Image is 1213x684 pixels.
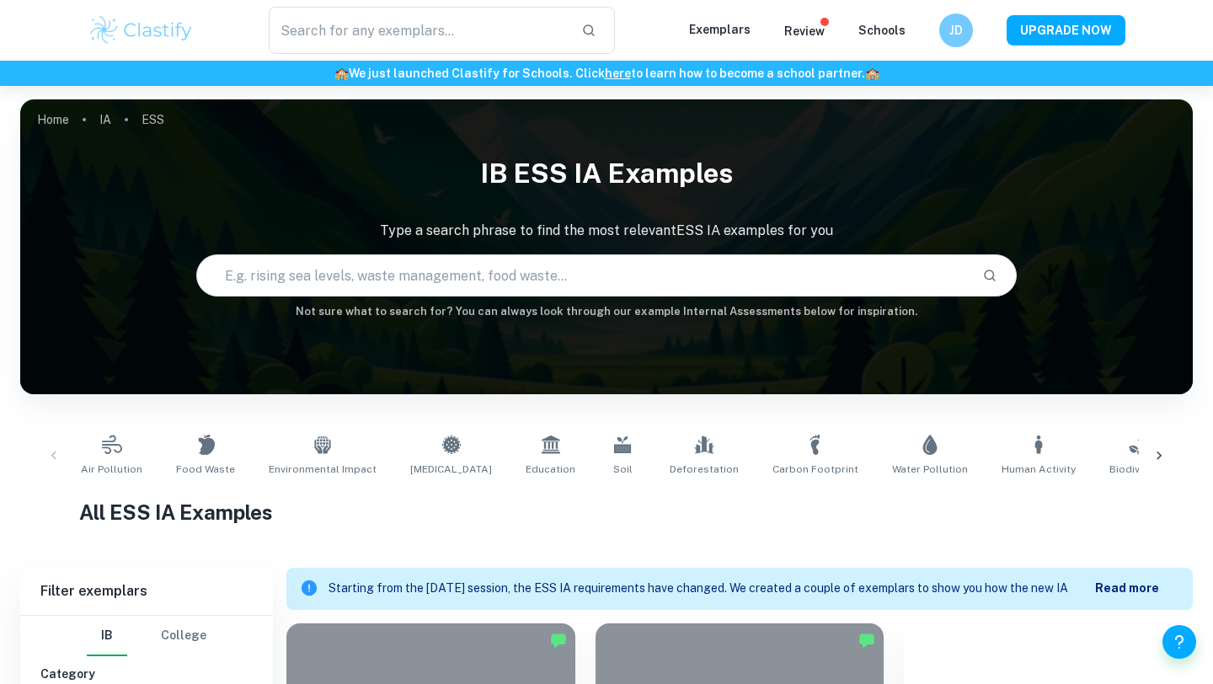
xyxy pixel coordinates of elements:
[975,261,1004,290] button: Search
[81,462,142,477] span: Air Pollution
[329,580,1095,598] p: Starting from the [DATE] session, the ESS IA requirements have changed. We created a couple of ex...
[99,108,111,131] a: IA
[269,462,377,477] span: Environmental Impact
[947,21,966,40] h6: JD
[1162,625,1196,659] button: Help and Feedback
[689,20,751,39] p: Exemplars
[40,665,253,683] h6: Category
[670,462,739,477] span: Deforestation
[88,13,195,47] img: Clastify logo
[526,462,575,477] span: Education
[269,7,568,54] input: Search for any exemplars...
[20,568,273,615] h6: Filter exemplars
[161,616,206,656] button: College
[613,462,633,477] span: Soil
[37,108,69,131] a: Home
[20,221,1193,241] p: Type a search phrase to find the most relevant ESS IA examples for you
[20,303,1193,320] h6: Not sure what to search for? You can always look through our example Internal Assessments below f...
[176,462,235,477] span: Food Waste
[142,110,164,129] p: ESS
[1007,15,1125,45] button: UPGRADE NOW
[410,462,492,477] span: [MEDICAL_DATA]
[605,67,631,80] a: here
[1095,581,1159,595] b: Read more
[20,147,1193,200] h1: IB ESS IA examples
[1109,462,1168,477] span: Biodiversity
[939,13,973,47] button: JD
[87,616,206,656] div: Filter type choice
[197,252,969,299] input: E.g. rising sea levels, waste management, food waste...
[550,632,567,649] img: Marked
[772,462,858,477] span: Carbon Footprint
[1002,462,1076,477] span: Human Activity
[3,64,1210,83] h6: We just launched Clastify for Schools. Click to learn how to become a school partner.
[784,22,825,40] p: Review
[858,24,906,37] a: Schools
[892,462,968,477] span: Water Pollution
[334,67,349,80] span: 🏫
[79,497,1135,527] h1: All ESS IA Examples
[858,632,875,649] img: Marked
[87,616,127,656] button: IB
[865,67,879,80] span: 🏫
